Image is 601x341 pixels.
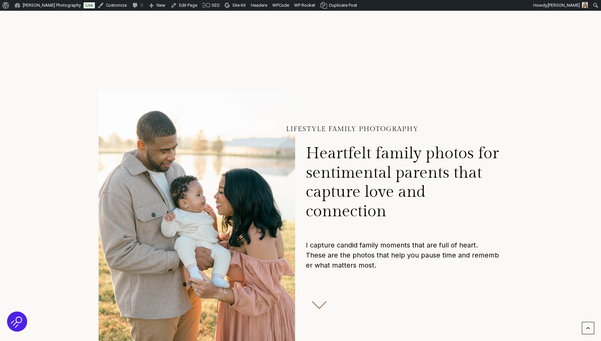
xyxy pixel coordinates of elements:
span: Site Kit [232,3,246,8]
h2: Heartfelt family photos for sentimental parents that capture love and connection [306,136,502,232]
span: [PERSON_NAME] [548,3,580,8]
a: Scroll to top [582,322,594,334]
h1: Lifestyle Family Photography [286,126,502,132]
a: Live [84,2,95,8]
p: I capture candid family moments that are full of heart. These are the photos that help you pause ... [306,240,502,281]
